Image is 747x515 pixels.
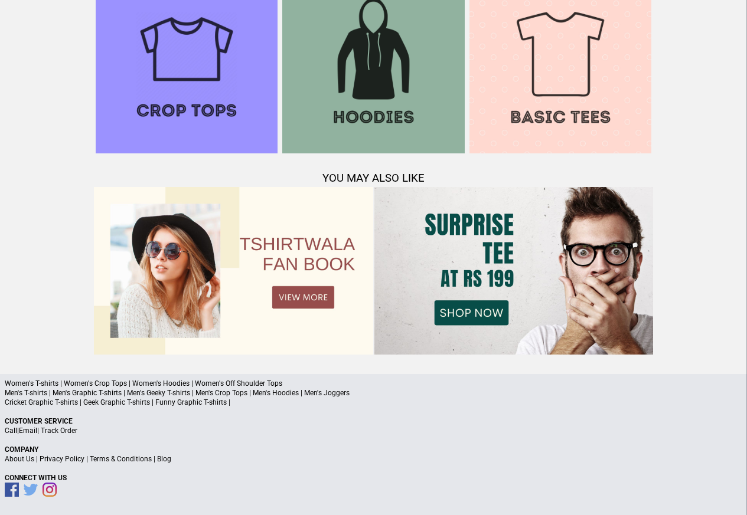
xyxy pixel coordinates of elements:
[5,445,742,454] p: Company
[157,455,171,463] a: Blog
[5,454,742,464] p: | | |
[5,398,742,407] p: Cricket Graphic T-shirts | Geek Graphic T-shirts | Funny Graphic T-shirts |
[19,427,37,435] a: Email
[5,473,742,483] p: Connect With Us
[40,455,84,463] a: Privacy Policy
[5,416,742,426] p: Customer Service
[5,455,34,463] a: About Us
[41,427,77,435] a: Track Order
[5,427,17,435] a: Call
[322,172,425,185] span: YOU MAY ALSO LIKE
[90,455,152,463] a: Terms & Conditions
[5,388,742,398] p: Men's T-shirts | Men's Graphic T-shirts | Men's Geeky T-shirts | Men's Crop Tops | Men's Hoodies ...
[5,426,742,435] p: | |
[5,379,742,388] p: Women's T-shirts | Women's Crop Tops | Women's Hoodies | Women's Off Shoulder Tops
